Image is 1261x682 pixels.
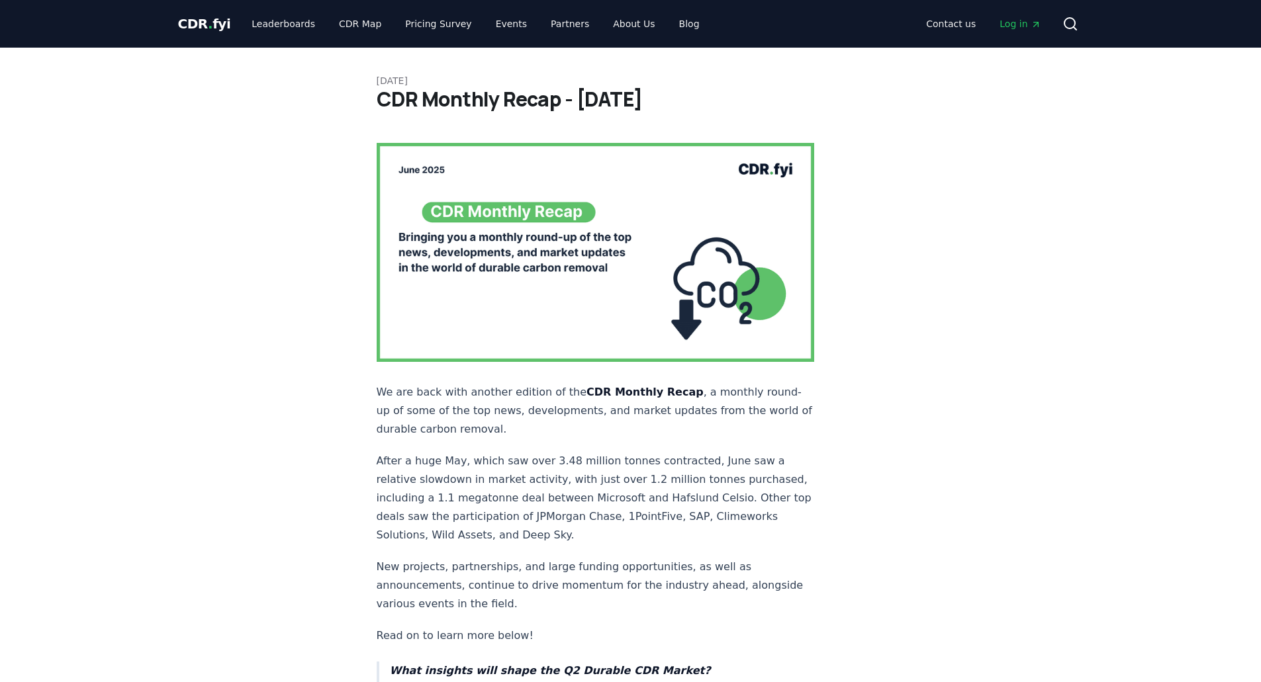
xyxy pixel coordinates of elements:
nav: Main [241,12,710,36]
p: New projects, partnerships, and large funding opportunities, as well as announcements, continue t... [377,558,815,613]
p: Read on to learn more below! [377,626,815,645]
h1: CDR Monthly Recap - [DATE] [377,87,885,111]
a: Pricing Survey [395,12,482,36]
p: We are back with another edition of the , a monthly round-up of some of the top news, development... [377,383,815,439]
p: [DATE] [377,74,885,87]
a: Events [485,12,537,36]
span: CDR fyi [178,16,231,32]
img: blog post image [377,143,815,362]
a: Partners [540,12,600,36]
a: CDR.fyi [178,15,231,33]
strong: What insights will shape the Q2 Durable CDR Market? [390,664,711,677]
span: Log in [1000,17,1041,30]
a: CDR Map [328,12,392,36]
a: Contact us [915,12,986,36]
a: Leaderboards [241,12,326,36]
strong: CDR Monthly Recap [586,386,704,398]
a: Blog [669,12,710,36]
nav: Main [915,12,1051,36]
p: After a huge May, which saw over 3.48 million tonnes contracted, June saw a relative slowdown in ... [377,452,815,544]
a: About Us [602,12,665,36]
a: Log in [989,12,1051,36]
span: . [208,16,212,32]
